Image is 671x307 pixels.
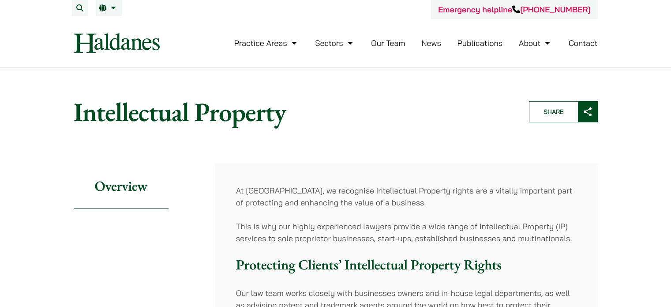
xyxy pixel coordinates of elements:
[457,38,503,48] a: Publications
[529,101,598,122] button: Share
[236,185,577,208] p: At [GEOGRAPHIC_DATA], we recognise Intellectual Property rights are a vitally important part of p...
[74,163,169,209] h2: Overview
[236,220,577,244] p: This is why our highly experienced lawyers provide a wide range of Intellectual Property (IP) ser...
[569,38,598,48] a: Contact
[371,38,405,48] a: Our Team
[74,96,514,128] h1: Intellectual Property
[438,4,590,15] a: Emergency helpline[PHONE_NUMBER]
[236,256,577,273] h3: Protecting Clients’ Intellectual Property Rights
[315,38,355,48] a: Sectors
[529,102,578,122] span: Share
[519,38,552,48] a: About
[99,4,118,11] a: EN
[421,38,441,48] a: News
[74,33,160,53] img: Logo of Haldanes
[234,38,299,48] a: Practice Areas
